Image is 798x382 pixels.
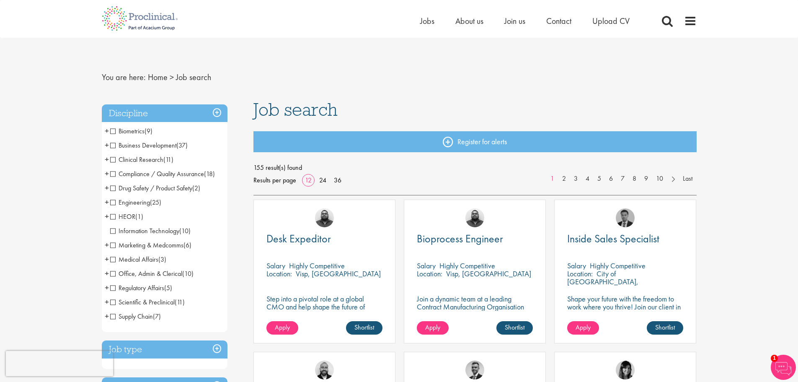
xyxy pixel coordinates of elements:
span: Apply [425,323,440,332]
a: Shortlist [496,321,533,335]
p: Highly Competitive [289,261,345,270]
a: Shortlist [647,321,683,335]
span: Bioprocess Engineer [417,231,503,246]
span: Supply Chain [110,312,161,321]
span: 1 [771,355,778,362]
p: Highly Competitive [590,261,646,270]
img: Carl Gbolade [616,208,635,227]
a: Bioprocess Engineer [417,234,533,244]
span: + [105,210,109,223]
span: + [105,239,109,251]
img: Ashley Bennett [465,208,484,227]
span: Marketing & Medcomms [110,241,183,249]
a: Apply [567,321,599,335]
span: Office, Admin & Clerical [110,269,182,278]
span: Medical Affairs [110,255,166,264]
a: 5 [593,174,605,184]
img: Jordan Kiely [315,361,334,379]
img: Alex Bill [465,361,484,379]
a: Last [679,174,697,184]
span: Business Development [110,141,176,150]
span: (1) [135,212,143,221]
a: 2 [558,174,570,184]
span: (11) [163,155,173,164]
span: Compliance / Quality Assurance [110,169,204,178]
a: Contact [546,16,571,26]
span: Information Technology [110,226,191,235]
span: Job search [176,72,211,83]
span: (37) [176,141,188,150]
span: Salary [417,261,436,270]
span: + [105,125,109,137]
span: Office, Admin & Clerical [110,269,194,278]
span: (11) [175,298,185,307]
span: Inside Sales Specialist [567,231,659,246]
span: Job search [253,98,338,121]
span: Location: [266,269,292,278]
span: Business Development [110,141,188,150]
p: Visp, [GEOGRAPHIC_DATA] [296,269,381,278]
span: + [105,167,109,180]
p: City of [GEOGRAPHIC_DATA], [GEOGRAPHIC_DATA] [567,269,638,294]
span: Desk Expeditor [266,231,331,246]
span: Biometrics [110,127,152,135]
a: Inside Sales Specialist [567,234,683,244]
span: Clinical Research [110,155,163,164]
a: About us [455,16,483,26]
span: (10) [182,269,194,278]
p: Step into a pivotal role at a global CMO and help shape the future of healthcare. [266,295,382,319]
span: Biometrics [110,127,145,135]
span: Location: [417,269,442,278]
a: Shortlist [346,321,382,335]
span: (6) [183,241,191,249]
span: + [105,153,109,166]
span: + [105,139,109,151]
span: Clinical Research [110,155,173,164]
span: Medical Affairs [110,255,158,264]
span: 155 result(s) found [253,161,697,174]
span: Compliance / Quality Assurance [110,169,215,178]
a: 10 [652,174,667,184]
a: Desk Expeditor [266,234,382,244]
a: breadcrumb link [148,72,168,83]
span: + [105,310,109,322]
span: Apply [576,323,591,332]
a: Upload CV [592,16,630,26]
p: Highly Competitive [439,261,495,270]
span: (10) [179,226,191,235]
span: Information Technology [110,226,179,235]
span: Salary [266,261,285,270]
span: (25) [150,198,161,207]
span: Scientific & Preclinical [110,298,185,307]
span: Location: [567,269,593,278]
img: Chatbot [771,355,796,380]
span: (9) [145,127,152,135]
span: > [170,72,174,83]
span: (5) [164,283,172,292]
h3: Job type [102,340,227,359]
h3: Discipline [102,104,227,122]
p: Join a dynamic team at a leading Contract Manufacturing Organisation (CMO) and contribute to grou... [417,295,533,335]
a: 6 [605,174,617,184]
span: Engineering [110,198,161,207]
span: Scientific & Preclinical [110,298,175,307]
span: + [105,196,109,208]
a: 3 [570,174,582,184]
img: Tesnim Chagklil [616,361,635,379]
a: 9 [640,174,652,184]
span: + [105,267,109,280]
span: HEOR [110,212,143,221]
span: (18) [204,169,215,178]
span: + [105,296,109,308]
span: + [105,281,109,294]
a: Apply [266,321,298,335]
span: Join us [504,16,525,26]
a: Apply [417,321,449,335]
